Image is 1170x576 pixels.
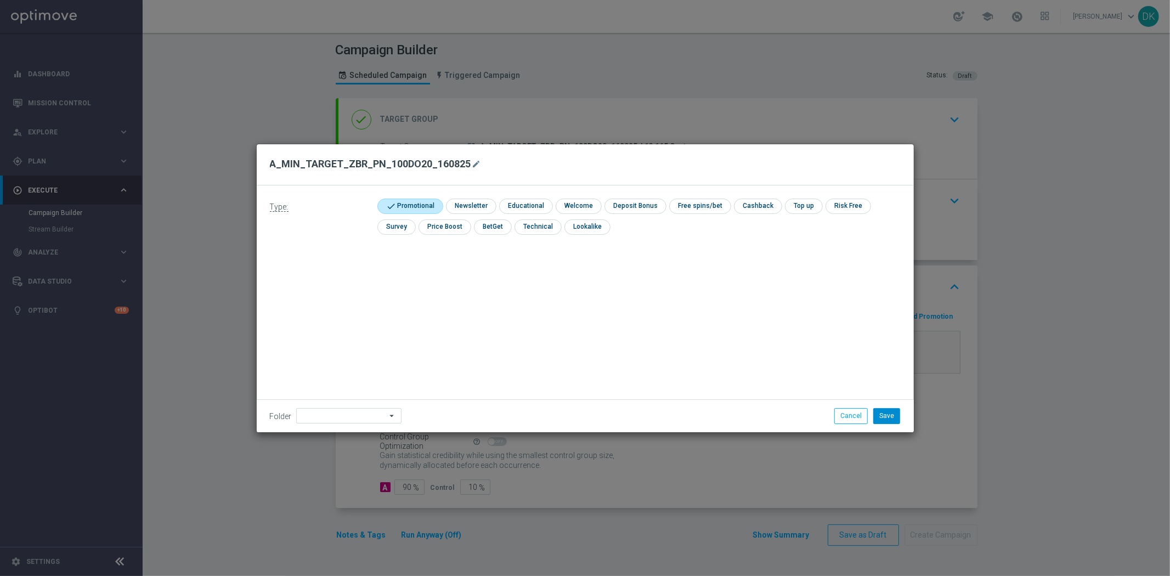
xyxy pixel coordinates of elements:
[270,412,292,421] label: Folder
[387,409,398,423] i: arrow_drop_down
[873,408,900,423] button: Save
[472,160,481,168] i: mode_edit
[471,157,485,171] button: mode_edit
[270,202,289,212] span: Type:
[270,157,471,171] h2: A_MIN_TARGET_ZBR_PN_100DO20_160825
[834,408,868,423] button: Cancel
